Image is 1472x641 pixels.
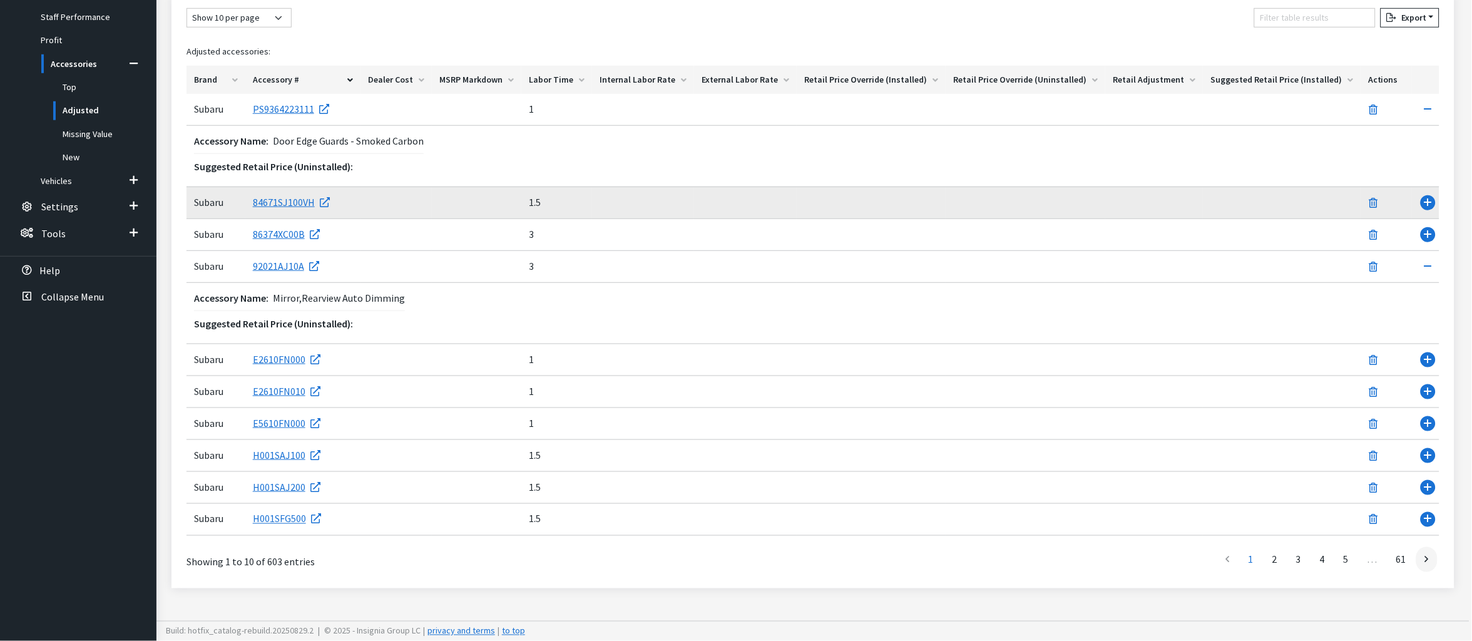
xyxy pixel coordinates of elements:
[1368,376,1388,408] button: Remove all adjustments
[592,66,694,94] th: Internal Labor Rate: activate to sort column ascending
[1264,547,1286,572] a: 2
[1412,440,1439,472] td: Use Enter key to show more/less
[1388,547,1415,572] a: 61
[1240,547,1262,572] a: 1
[187,504,245,536] td: Subaru
[41,227,66,240] span: Tools
[521,219,592,251] td: 3
[253,417,320,429] a: E5610FN000
[187,219,245,251] td: Subaru
[1368,219,1388,250] button: Remove all adjustments
[41,175,72,187] span: Vehicles
[187,66,245,94] th: Brand: activate to sort column ascending
[521,440,592,472] td: 1.5
[1381,8,1439,28] button: Export
[187,440,245,472] td: Subaru
[1368,187,1388,218] button: Remove all adjustments
[521,408,592,440] td: 1
[253,385,320,397] a: E2610FN010
[1368,94,1388,125] button: Remove all adjustments
[1368,504,1388,535] button: Remove all adjustments
[187,408,245,440] td: Subaru
[187,251,245,283] td: Subaru
[694,66,797,94] th: External Labor Rate: activate to sort column ascending
[253,196,330,208] a: 84671SJ100VH
[521,344,592,376] td: 1
[194,159,355,174] span: Suggested Retail Price (Uninstalled)
[1412,472,1439,504] td: Use Enter key to show more/less
[1412,187,1439,219] td: Use Enter key to show more/less
[521,472,592,504] td: 1.5
[253,353,320,366] a: E2610FN000
[1368,440,1388,471] button: Remove all adjustments
[521,94,592,126] td: 1
[521,66,592,94] th: Labor Time: activate to sort column ascending
[194,133,271,148] span: Accessory Name
[253,228,320,240] a: 86374XC00B
[187,94,245,126] td: Subaru
[253,513,321,525] a: H001SFG500
[432,66,521,94] th: MSRP Markdown: activate to sort column ascending
[1412,344,1439,376] td: Use Enter key to show more/less
[166,625,314,637] span: Build: hotfix_catalog-rebuild.20250829.2
[187,344,245,376] td: Subaru
[1412,94,1439,126] td: Use Enter key to show more/less
[1368,251,1388,282] button: Remove all adjustments
[245,66,361,94] th: Accessory #: activate to sort column descending
[1412,219,1439,251] td: Use Enter key to show more/less
[1412,376,1439,408] td: Use Enter key to show more/less
[797,66,946,94] th: Retail Price Override (Installed): activate to sort column ascending
[423,625,425,637] span: |
[360,66,432,94] th: Dealer Cost: activate to sort column ascending
[1368,344,1388,376] button: Remove all adjustments
[1361,66,1412,94] th: Actions
[427,625,495,637] a: privacy and terms
[1311,547,1334,572] a: 4
[1287,547,1310,572] a: 3
[1254,8,1376,28] input: Filter table results
[253,481,320,493] a: H001SAJ200
[318,625,320,637] span: |
[1368,408,1388,439] button: Remove all adjustments
[187,472,245,504] td: Subaru
[498,625,499,637] span: |
[273,135,424,147] span: Door Edge Guards - Smoked Carbon
[502,625,525,637] a: to top
[521,376,592,408] td: 1
[1368,472,1388,503] button: Remove all adjustments
[41,201,78,213] span: Settings
[194,290,271,305] span: Accessory Name
[187,546,700,570] div: Showing 1 to 10 of 603 entries
[187,187,245,219] td: Subaru
[253,103,329,115] a: PS9364223111
[253,449,320,461] a: H001SAJ100
[187,376,245,408] td: Subaru
[324,625,421,637] span: © 2025 - Insignia Group LC
[1396,12,1426,23] span: Export
[41,290,104,303] span: Collapse Menu
[194,316,355,331] span: Suggested Retail Price (Uninstalled)
[1105,66,1203,94] th: Retail Adjustment: activate to sort column ascending
[253,260,319,272] a: 92021AJ10A
[521,251,592,283] td: 3
[1203,66,1361,94] th: Suggested Retail Price (Installed): activate to sort column ascending
[1412,251,1439,283] td: Use Enter key to show more/less
[187,38,1439,66] caption: Adjusted accessories:
[1412,408,1439,440] td: Use Enter key to show more/less
[521,504,592,536] td: 1.5
[1335,547,1357,572] a: 5
[521,187,592,219] td: 1.5
[273,292,405,304] span: Mirror,Rearview Auto Dimming
[51,58,97,71] span: Accessories
[946,66,1105,94] th: Retail Price Override (Uninstalled): activate to sort column ascending
[1412,504,1439,536] td: Use Enter key to show more/less
[39,264,60,277] span: Help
